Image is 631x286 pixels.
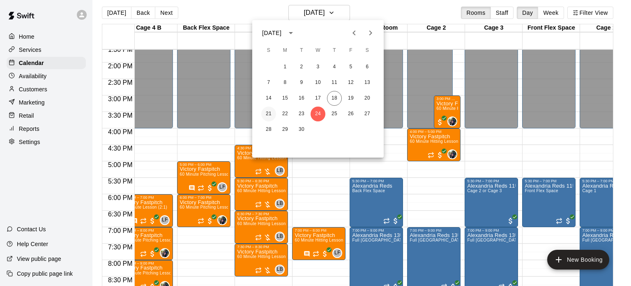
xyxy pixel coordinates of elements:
[294,107,309,121] button: 23
[343,42,358,59] span: Friday
[261,75,276,90] button: 7
[261,107,276,121] button: 21
[311,91,325,106] button: 17
[261,122,276,137] button: 28
[278,107,292,121] button: 22
[294,60,309,74] button: 2
[278,91,292,106] button: 15
[327,60,342,74] button: 4
[360,75,375,90] button: 13
[261,91,276,106] button: 14
[360,60,375,74] button: 6
[262,29,281,37] div: [DATE]
[311,42,325,59] span: Wednesday
[278,60,292,74] button: 1
[343,60,358,74] button: 5
[327,75,342,90] button: 11
[311,60,325,74] button: 3
[360,91,375,106] button: 20
[343,91,358,106] button: 19
[261,42,276,59] span: Sunday
[343,75,358,90] button: 12
[360,42,375,59] span: Saturday
[311,75,325,90] button: 10
[360,107,375,121] button: 27
[327,42,342,59] span: Thursday
[311,107,325,121] button: 24
[294,122,309,137] button: 30
[343,107,358,121] button: 26
[327,107,342,121] button: 25
[294,75,309,90] button: 9
[278,42,292,59] span: Monday
[362,25,379,41] button: Next month
[346,25,362,41] button: Previous month
[278,122,292,137] button: 29
[294,91,309,106] button: 16
[327,91,342,106] button: 18
[294,42,309,59] span: Tuesday
[278,75,292,90] button: 8
[284,26,298,40] button: calendar view is open, switch to year view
